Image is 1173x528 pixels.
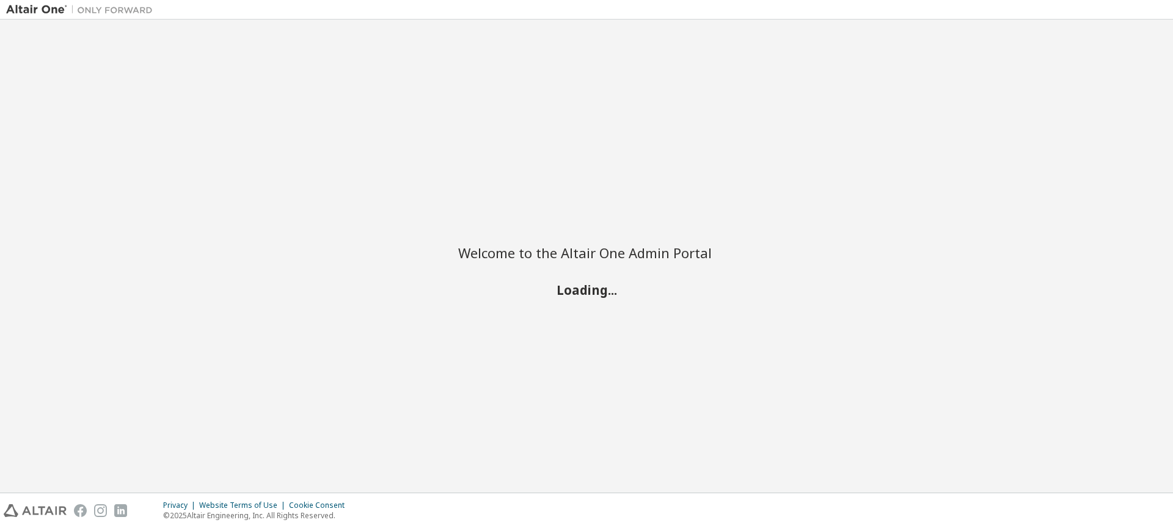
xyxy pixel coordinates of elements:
[74,504,87,517] img: facebook.svg
[199,501,289,510] div: Website Terms of Use
[94,504,107,517] img: instagram.svg
[6,4,159,16] img: Altair One
[458,244,715,261] h2: Welcome to the Altair One Admin Portal
[4,504,67,517] img: altair_logo.svg
[163,510,352,521] p: © 2025 Altair Engineering, Inc. All Rights Reserved.
[114,504,127,517] img: linkedin.svg
[458,281,715,297] h2: Loading...
[289,501,352,510] div: Cookie Consent
[163,501,199,510] div: Privacy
